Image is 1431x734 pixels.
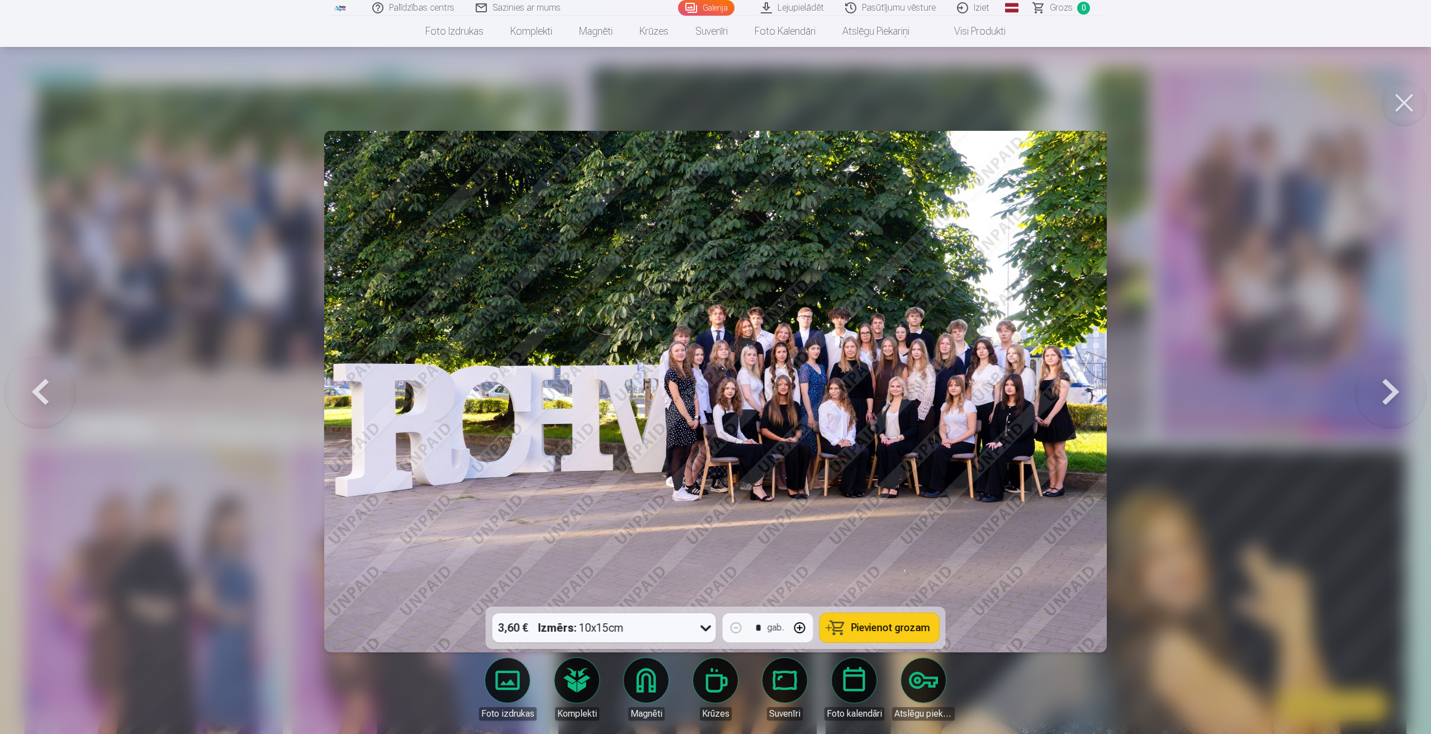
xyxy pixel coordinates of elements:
div: Magnēti [628,707,665,721]
a: Foto kalendāri [823,658,885,721]
a: Atslēgu piekariņi [829,16,923,47]
div: Atslēgu piekariņi [892,707,955,721]
div: Foto kalendāri [825,707,884,721]
div: Foto izdrukas [479,707,537,721]
a: Foto izdrukas [476,658,539,721]
div: 3,60 € [492,613,534,642]
div: Komplekti [555,707,599,721]
span: 0 [1077,2,1090,15]
a: Magnēti [566,16,626,47]
a: Krūzes [626,16,682,47]
a: Komplekti [546,658,608,721]
span: Grozs [1050,1,1073,15]
button: Pievienot grozam [820,613,939,642]
div: 10x15cm [538,613,624,642]
a: Foto izdrukas [412,16,497,47]
a: Suvenīri [754,658,816,721]
a: Atslēgu piekariņi [892,658,955,721]
a: Magnēti [615,658,677,721]
a: Suvenīri [682,16,741,47]
a: Komplekti [497,16,566,47]
strong: Izmērs : [538,620,577,636]
img: /fa1 [334,4,347,11]
a: Foto kalendāri [741,16,829,47]
span: Pievienot grozam [851,623,930,633]
div: gab. [767,621,784,634]
div: Krūzes [700,707,732,721]
a: Visi produkti [923,16,1019,47]
a: Krūzes [684,658,747,721]
div: Suvenīri [767,707,803,721]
